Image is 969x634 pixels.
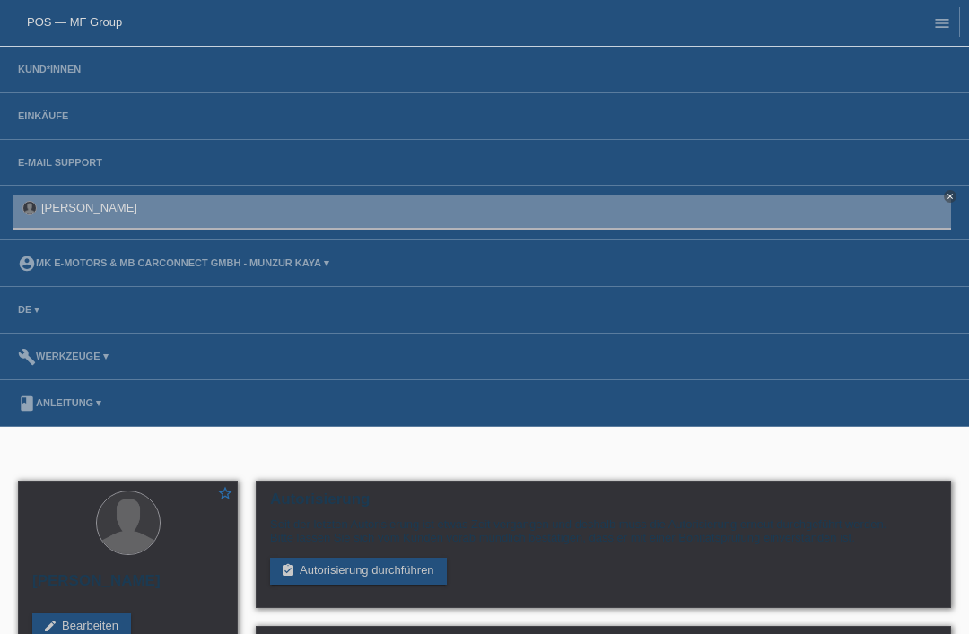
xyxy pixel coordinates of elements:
[9,110,77,121] a: Einkäufe
[944,190,956,203] a: close
[9,64,90,74] a: Kund*innen
[270,558,447,585] a: assignment_turned_inAutorisierung durchführen
[281,563,295,578] i: assignment_turned_in
[270,517,937,544] div: Seit der letzten Autorisierung ist etwas Zeit vergangen und deshalb muss die Autorisierung erneut...
[9,351,118,361] a: buildWerkzeuge ▾
[43,619,57,633] i: edit
[217,485,233,504] a: star_border
[217,485,233,501] i: star_border
[18,255,36,273] i: account_circle
[9,157,111,168] a: E-Mail Support
[933,14,951,32] i: menu
[270,491,937,517] h2: Autorisierung
[924,17,960,28] a: menu
[27,15,122,29] a: POS — MF Group
[9,397,110,408] a: bookAnleitung ▾
[946,192,955,201] i: close
[32,572,223,599] h2: [PERSON_NAME]
[9,304,48,315] a: DE ▾
[18,348,36,366] i: build
[9,257,338,268] a: account_circleMK E-MOTORS & MB CarConnect GmbH - Munzur Kaya ▾
[18,395,36,413] i: book
[41,201,137,214] a: [PERSON_NAME]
